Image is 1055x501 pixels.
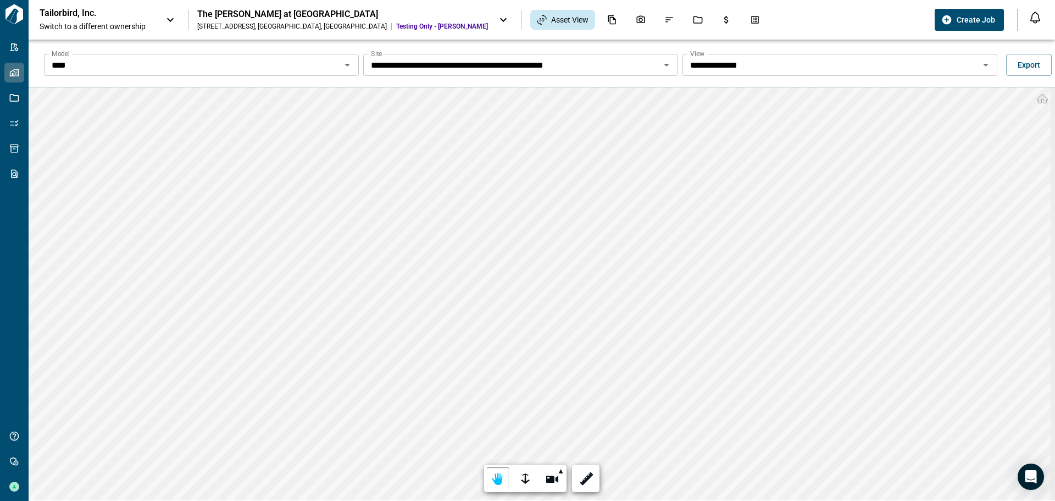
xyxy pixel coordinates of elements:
[1018,464,1044,490] div: Open Intercom Messenger
[743,10,767,29] div: Takeoff Center
[1018,59,1040,70] span: Export
[197,22,387,31] div: [STREET_ADDRESS] , [GEOGRAPHIC_DATA] , [GEOGRAPHIC_DATA]
[659,57,674,73] button: Open
[935,9,1004,31] button: Create Job
[601,10,624,29] div: Documents
[1006,54,1052,76] button: Export
[371,49,382,58] label: Site
[658,10,681,29] div: Issues & Info
[40,21,155,32] span: Switch to a different ownership
[1026,9,1044,26] button: Open notification feed
[715,10,738,29] div: Budgets
[551,14,588,25] span: Asset View
[530,10,595,30] div: Asset View
[52,49,70,58] label: Model
[340,57,355,73] button: Open
[957,14,995,25] span: Create Job
[690,49,704,58] label: View
[40,8,138,19] p: Tailorbird, Inc.
[629,10,652,29] div: Photos
[396,22,488,31] span: Testing Only - [PERSON_NAME]
[686,10,709,29] div: Jobs
[197,9,488,20] div: The [PERSON_NAME] at [GEOGRAPHIC_DATA]
[978,57,993,73] button: Open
